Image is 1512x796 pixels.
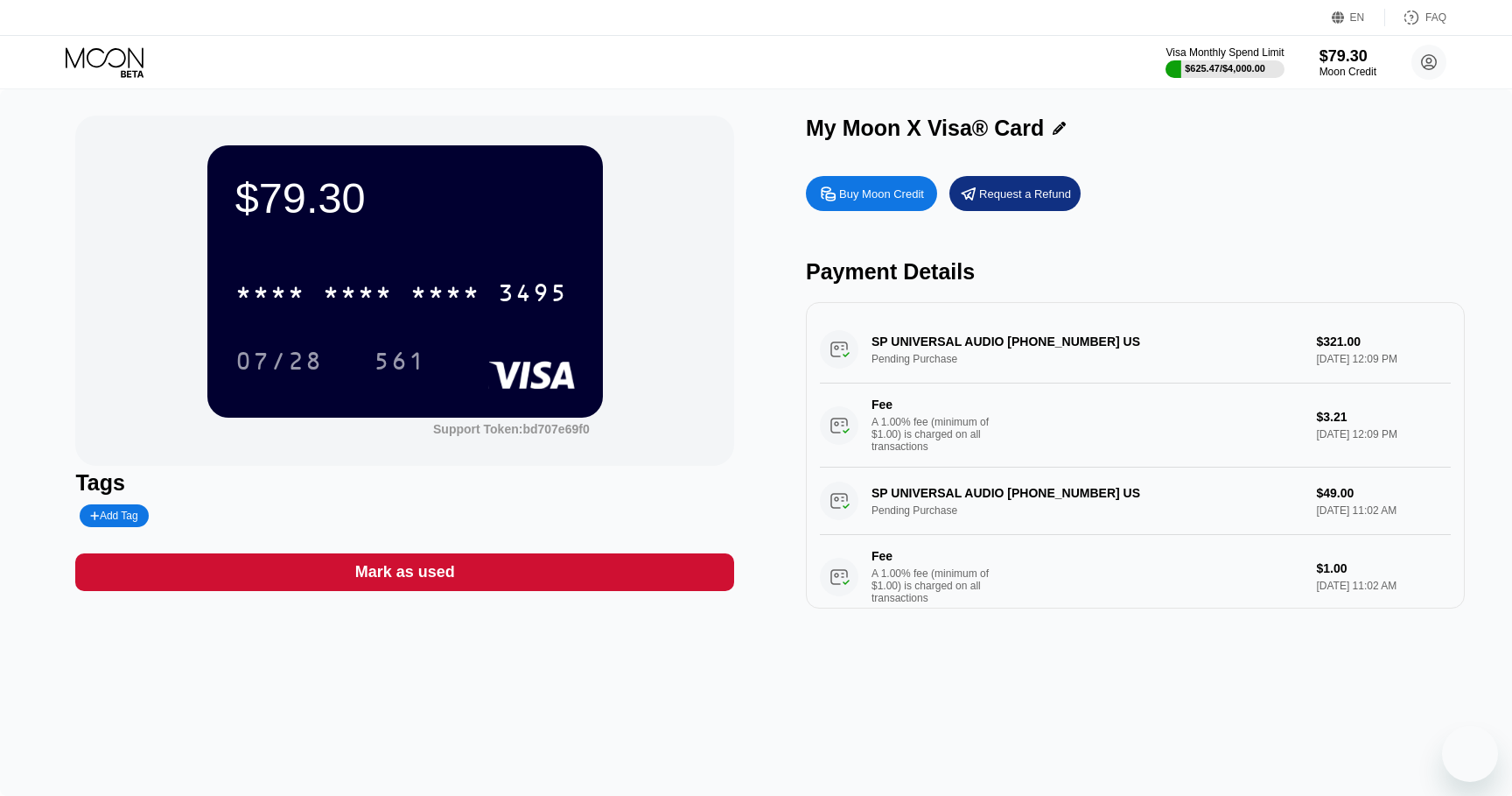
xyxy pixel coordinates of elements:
[374,349,426,377] div: 561
[871,416,1003,453] div: A 1.00% fee (minimum of $1.00) is charged on all transactions
[1425,11,1446,24] div: FAQ
[1316,580,1450,592] div: [DATE] 11:02 AM
[1319,66,1376,78] div: Moon Credit
[433,422,590,436] div: Support Token: bd707e69f0
[1316,428,1450,440] div: [DATE] 12:09 PM
[235,173,575,222] div: $79.30
[90,510,137,522] div: Add Tag
[498,281,568,309] div: 3495
[1350,11,1365,24] div: EN
[820,384,1451,468] div: FeeA 1.00% fee (minimum of $1.00) is charged on all transactions$3.21[DATE] 12:09 PM
[1442,726,1498,782] iframe: Button to launch messaging window
[1165,46,1284,59] div: Visa Monthly Spend Limit
[355,562,455,582] div: Mark as used
[871,567,1003,604] div: A 1.00% fee (minimum of $1.00) is charged on all transactions
[839,187,924,201] div: Buy Moon Credit
[1185,63,1265,74] div: $625.47 / $4,000.00
[80,504,148,527] div: Add Tag
[806,176,937,211] div: Buy Moon Credit
[871,549,994,563] div: Fee
[806,116,1044,141] div: My Moon X Visa® Card
[1316,410,1450,424] div: $3.21
[1319,47,1376,78] div: $79.30Moon Credit
[1319,47,1376,66] div: $79.30
[979,187,1071,201] div: Request a Refund
[1316,561,1450,575] div: $1.00
[75,470,734,496] div: Tags
[1165,46,1284,78] div: Visa Monthly Spend Limit$625.47/$4,000.00
[871,398,994,412] div: Fee
[949,176,1081,211] div: Request a Refund
[1385,9,1446,26] div: FAQ
[820,535,1451,619] div: FeeA 1.00% fee (minimum of $1.00) is charged on all transactions$1.00[DATE] 11:02 AM
[360,339,439,383] div: 561
[75,553,734,591] div: Mark as used
[222,339,336,383] div: 07/28
[433,422,590,436] div: Support Token:bd707e69f0
[806,259,1465,285] div: Payment Details
[235,349,323,377] div: 07/28
[1332,9,1385,26] div: EN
